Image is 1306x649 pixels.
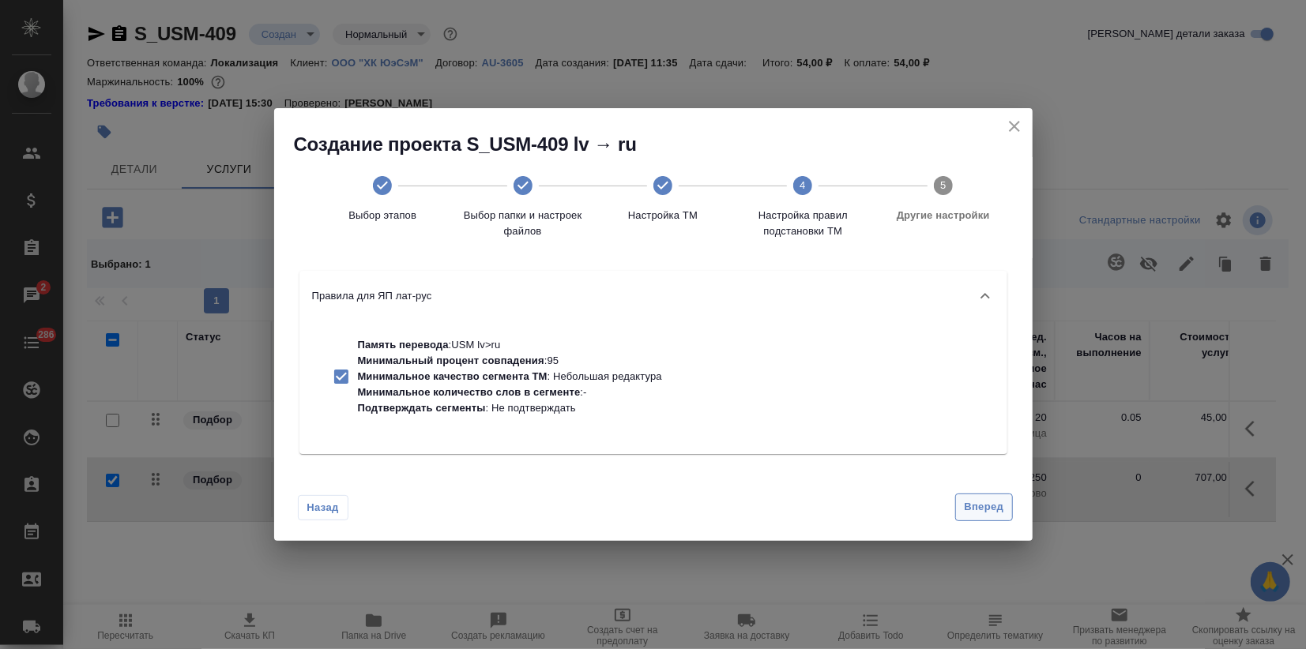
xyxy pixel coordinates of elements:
p: : USM lv>ru [358,337,662,353]
text: 4 [800,179,806,191]
span: Назад [307,500,340,516]
p: Минимальное качество сегмента ТМ [358,370,548,382]
p: : Не подтверждать [358,400,662,416]
span: Настройка ТМ [599,208,726,223]
p: Правила для ЯП лат-рус [312,288,432,304]
div: Память перевода:USM lv>ruМинимальный процент совпадения:95Минимальное качество сегмента ТМ: Небол... [312,334,675,419]
button: Вперед [955,493,1012,521]
p: Минимальный процент совпадения [358,355,544,366]
span: Другие настройки [879,208,1007,223]
text: 5 [940,179,946,191]
div: Правила для ЯП лат-рус [299,321,1007,454]
h2: Создание проекта S_USM-409 lv → ru [294,132,1033,157]
p: Память перевода [358,339,449,351]
p: : - [358,385,662,400]
p: : 95 [358,353,662,369]
button: Назад [298,495,348,520]
div: Правила для ЯП лат-рус [299,271,1007,321]
button: close [1003,114,1026,138]
p: Подтверждать сегменты [358,402,486,414]
span: Выбор папки и настроек файлов [459,208,586,239]
p: Минимальное количество слов в сегменте [358,386,581,398]
span: Выбор этапов [319,208,446,223]
p: : Небольшая редактура [358,369,662,385]
span: Вперед [964,498,1003,516]
span: Настройка правил подстановки TM [740,208,867,239]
